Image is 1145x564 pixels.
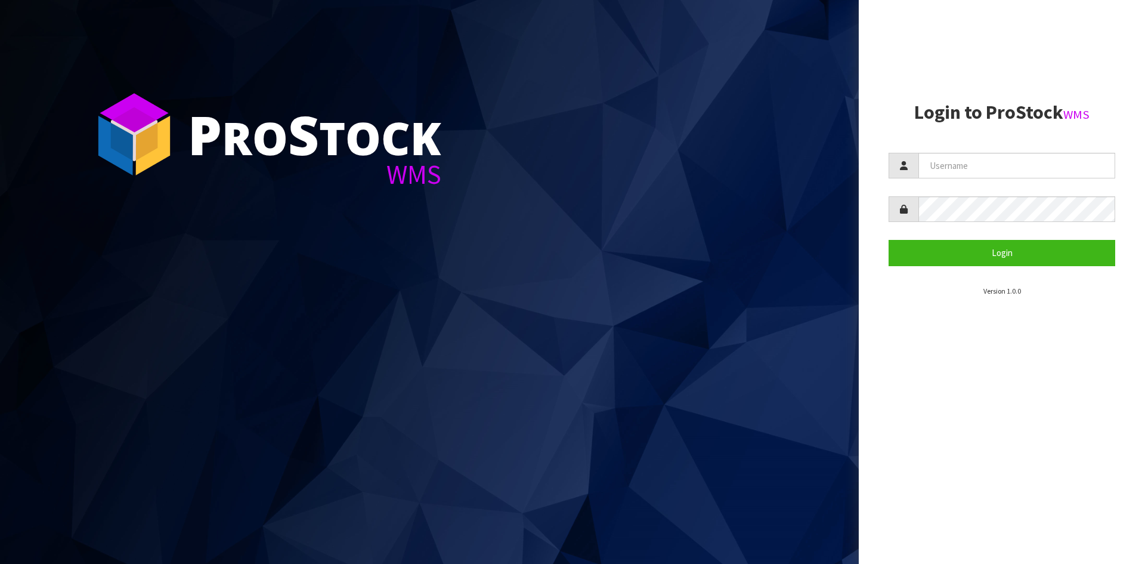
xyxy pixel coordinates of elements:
[983,286,1021,295] small: Version 1.0.0
[188,107,441,161] div: ro tock
[918,153,1115,178] input: Username
[288,98,319,171] span: S
[188,161,441,188] div: WMS
[1063,107,1090,122] small: WMS
[89,90,179,179] img: ProStock Cube
[889,240,1115,266] button: Login
[889,102,1115,123] h2: Login to ProStock
[188,98,222,171] span: P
